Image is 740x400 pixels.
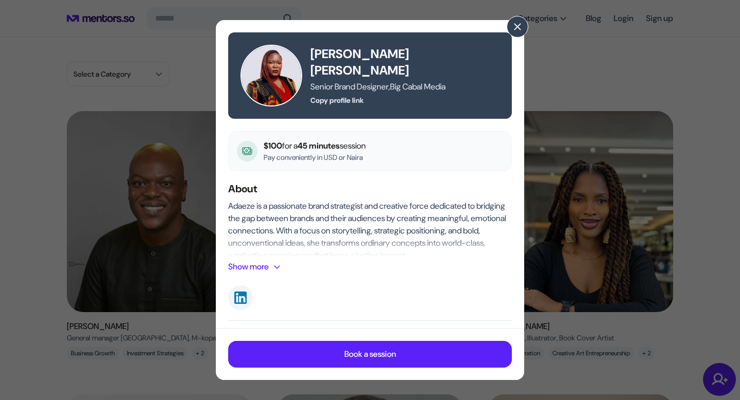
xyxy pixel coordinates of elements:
[344,348,396,360] p: Book a session
[228,261,269,273] p: Show more
[234,292,247,304] img: linkedin
[228,181,512,196] h5: About
[310,46,499,79] h5: [PERSON_NAME] [PERSON_NAME]
[282,140,298,151] span: for a
[264,140,366,152] p: $100 45 minutes
[388,81,390,92] span: ,
[240,45,302,106] img: Chukwu Adaeze
[264,152,366,162] p: Pay conveniently in USD or Naira
[228,261,285,273] button: Show more
[228,200,512,262] p: Adaeze is a passionate brand strategist and creative force dedicated to bridging the gap between ...
[310,95,364,105] button: Copy profile link
[340,140,366,151] span: session
[310,81,499,93] p: Senior Brand Designer Big Cabal Media
[228,341,512,368] button: Book a session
